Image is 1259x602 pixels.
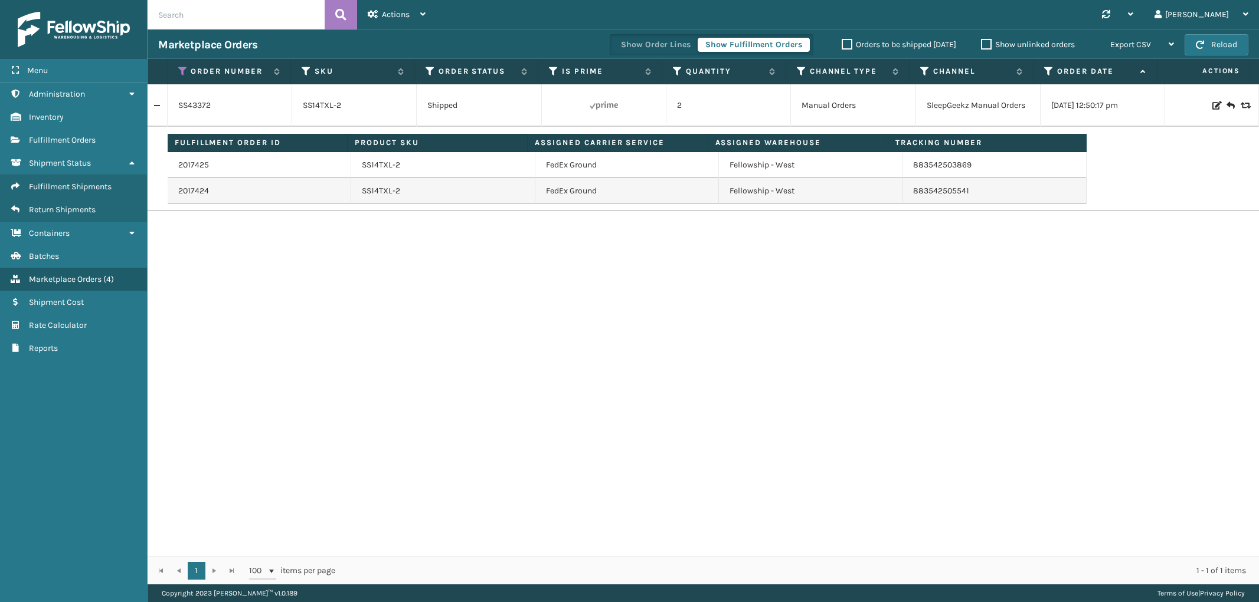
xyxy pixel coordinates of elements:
span: Administration [29,89,85,99]
label: Quantity [686,66,763,77]
span: items per page [249,562,335,580]
td: SS14TXL-2 [351,152,535,178]
p: Copyright 2023 [PERSON_NAME]™ v 1.0.189 [162,584,297,602]
label: Product SKU [355,137,520,148]
span: Shipment Cost [29,297,84,307]
span: Fulfillment Shipments [29,182,112,192]
span: Return Shipments [29,205,96,215]
span: Actions [382,9,410,19]
a: Terms of Use [1157,589,1198,597]
a: 2017425 [178,159,209,171]
div: 1 - 1 of 1 items [352,565,1246,577]
img: logo [18,12,130,47]
span: Containers [29,228,70,238]
span: Fulfillment Orders [29,135,96,145]
label: Assigned Carrier Service [535,137,700,148]
label: Order Date [1057,66,1134,77]
td: Manual Orders [791,84,915,127]
a: SS43372 [178,100,211,111]
span: ( 4 ) [103,274,114,284]
a: Privacy Policy [1200,589,1245,597]
span: Export CSV [1110,40,1151,50]
div: | [1157,584,1245,602]
span: Menu [27,65,48,75]
span: 100 [249,565,267,577]
label: Fulfillment Order ID [175,137,340,148]
a: 2017424 [178,185,209,197]
label: Assigned Warehouse [715,137,881,148]
td: Shipped [417,84,541,127]
label: Channel [933,66,1011,77]
span: Rate Calculator [29,320,87,330]
label: Order Number [191,66,268,77]
td: 2 [666,84,791,127]
td: Fellowship - West [719,178,902,204]
td: [DATE] 12:50:17 pm [1041,84,1165,127]
a: 883542503869 [913,160,972,170]
span: Actions [1161,61,1247,81]
span: Shipment Status [29,158,91,168]
label: Is Prime [562,66,639,77]
i: Create Return Label [1227,100,1234,111]
i: Edit [1212,101,1219,110]
a: SS14TXL-2 [303,100,341,110]
td: FedEx Ground [535,152,719,178]
label: Orders to be shipped [DATE] [842,40,956,50]
label: Show unlinked orders [981,40,1075,50]
i: Replace [1241,101,1248,110]
td: Fellowship - West [719,152,902,178]
span: Marketplace Orders [29,274,102,284]
a: 883542505541 [913,186,969,196]
label: Order Status [439,66,516,77]
label: SKU [315,66,392,77]
td: FedEx Ground [535,178,719,204]
span: Batches [29,251,59,261]
td: SleepGeekz Manual Orders [916,84,1041,127]
h3: Marketplace Orders [158,38,257,52]
label: Tracking Number [895,137,1061,148]
span: Inventory [29,112,64,122]
button: Show Order Lines [613,38,698,52]
td: SS14TXL-2 [351,178,535,204]
a: 1 [188,562,205,580]
label: Channel Type [810,66,887,77]
button: Show Fulfillment Orders [698,38,810,52]
span: Reports [29,343,58,353]
button: Reload [1185,34,1248,55]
